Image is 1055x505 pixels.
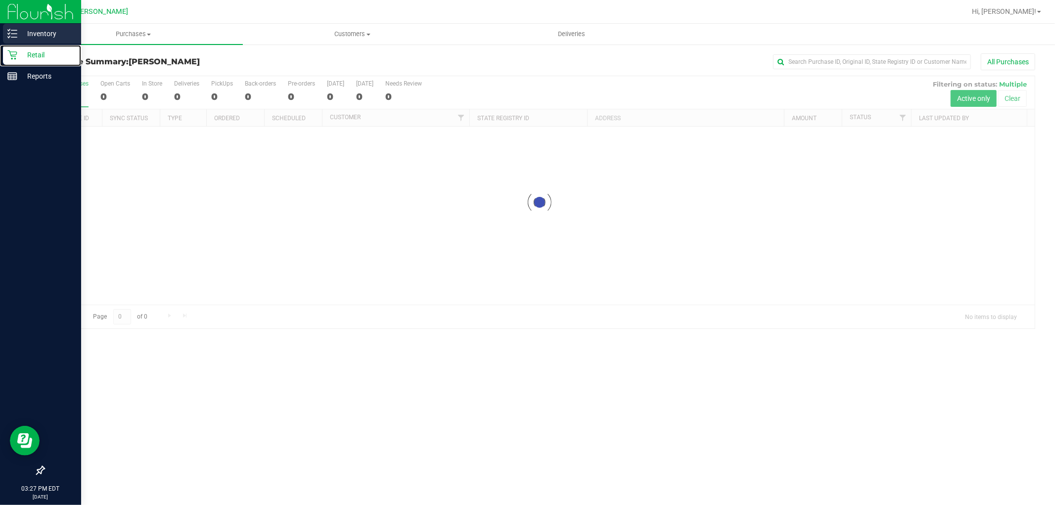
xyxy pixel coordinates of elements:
[462,24,681,45] a: Deliveries
[74,7,128,16] span: [PERSON_NAME]
[10,426,40,456] iframe: Resource center
[17,70,77,82] p: Reports
[129,57,200,66] span: [PERSON_NAME]
[17,28,77,40] p: Inventory
[7,50,17,60] inline-svg: Retail
[24,24,243,45] a: Purchases
[981,53,1035,70] button: All Purchases
[44,57,374,66] h3: Purchase Summary:
[972,7,1036,15] span: Hi, [PERSON_NAME]!
[4,484,77,493] p: 03:27 PM EDT
[7,29,17,39] inline-svg: Inventory
[24,30,243,39] span: Purchases
[17,49,77,61] p: Retail
[545,30,598,39] span: Deliveries
[243,30,461,39] span: Customers
[773,54,971,69] input: Search Purchase ID, Original ID, State Registry ID or Customer Name...
[4,493,77,501] p: [DATE]
[243,24,462,45] a: Customers
[7,71,17,81] inline-svg: Reports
